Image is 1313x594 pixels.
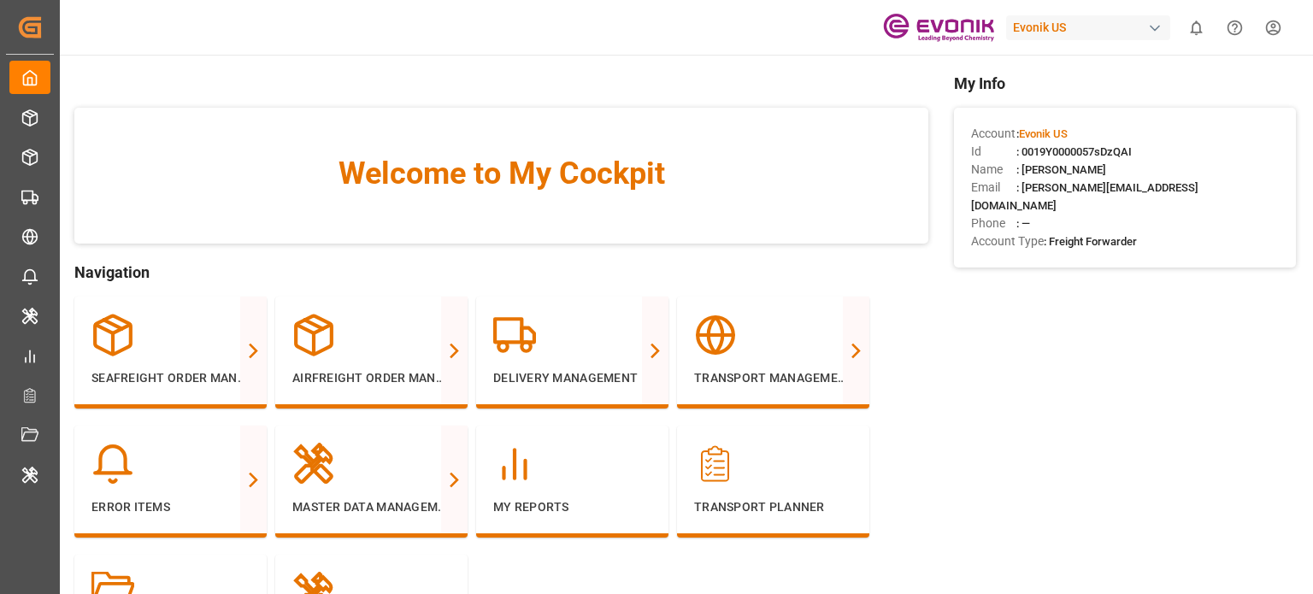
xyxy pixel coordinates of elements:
span: Account [971,125,1016,143]
span: : — [1016,217,1030,230]
p: Master Data Management [292,498,450,516]
p: Seafreight Order Management [91,369,250,387]
span: Id [971,143,1016,161]
p: Airfreight Order Management [292,369,450,387]
span: Email [971,179,1016,197]
span: Name [971,161,1016,179]
span: Phone [971,215,1016,232]
span: Account Type [971,232,1044,250]
span: Evonik US [1019,127,1068,140]
span: : [PERSON_NAME][EMAIL_ADDRESS][DOMAIN_NAME] [971,181,1198,212]
span: : 0019Y0000057sDzQAI [1016,145,1132,158]
span: My Info [954,72,1296,95]
p: Error Items [91,498,250,516]
span: : [1016,127,1068,140]
p: Transport Management [694,369,852,387]
span: Navigation [74,261,928,284]
span: Welcome to My Cockpit [109,150,894,197]
p: Transport Planner [694,498,852,516]
img: Evonik-brand-mark-Deep-Purple-RGB.jpeg_1700498283.jpeg [883,13,994,43]
p: Delivery Management [493,369,651,387]
span: : Freight Forwarder [1044,235,1137,248]
p: My Reports [493,498,651,516]
span: : [PERSON_NAME] [1016,163,1106,176]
